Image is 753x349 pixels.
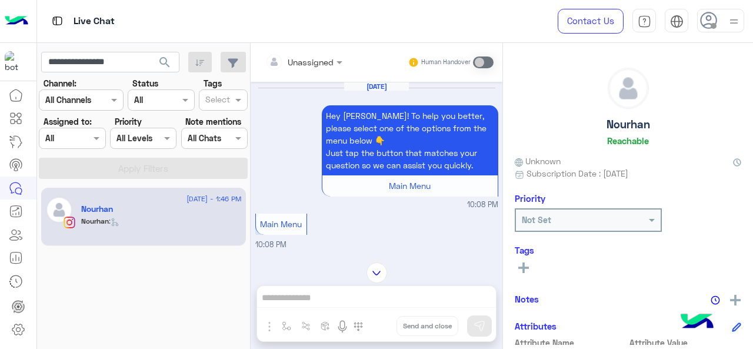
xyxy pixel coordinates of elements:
[44,77,76,89] label: Channel:
[204,93,230,108] div: Select
[515,337,627,349] span: Attribute Name
[730,295,741,305] img: add
[255,240,286,249] span: 10:08 PM
[467,200,498,211] span: 10:08 PM
[711,295,720,305] img: notes
[677,302,718,343] img: hulul-logo.png
[151,52,179,77] button: search
[81,204,113,214] h5: Nourhan
[5,9,28,34] img: Logo
[389,181,431,191] span: Main Menu
[260,219,302,229] span: Main Menu
[186,194,241,204] span: [DATE] - 1:46 PM
[515,193,545,204] h6: Priority
[158,55,172,69] span: search
[515,321,557,331] h6: Attributes
[44,115,92,128] label: Assigned to:
[421,58,471,67] small: Human Handover
[515,294,539,304] h6: Notes
[64,217,75,228] img: Instagram
[132,77,158,89] label: Status
[115,115,142,128] label: Priority
[74,14,115,29] p: Live Chat
[515,245,741,255] h6: Tags
[607,135,649,146] h6: Reachable
[558,9,624,34] a: Contact Us
[727,14,741,29] img: profile
[608,68,648,108] img: defaultAdmin.png
[204,77,222,89] label: Tags
[185,115,241,128] label: Note mentions
[607,118,650,131] h5: Nourhan
[632,9,656,34] a: tab
[322,105,498,175] p: 3/9/2025, 10:08 PM
[344,82,409,91] h6: [DATE]
[629,337,742,349] span: Attribute Value
[39,158,248,179] button: Apply Filters
[638,15,651,28] img: tab
[670,15,684,28] img: tab
[46,197,72,223] img: defaultAdmin.png
[5,51,26,72] img: 317874714732967
[366,262,387,283] img: scroll
[515,155,561,167] span: Unknown
[81,217,109,225] span: Nourhan
[397,316,458,336] button: Send and close
[50,14,65,28] img: tab
[109,217,119,225] span: :
[527,167,628,180] span: Subscription Date : [DATE]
